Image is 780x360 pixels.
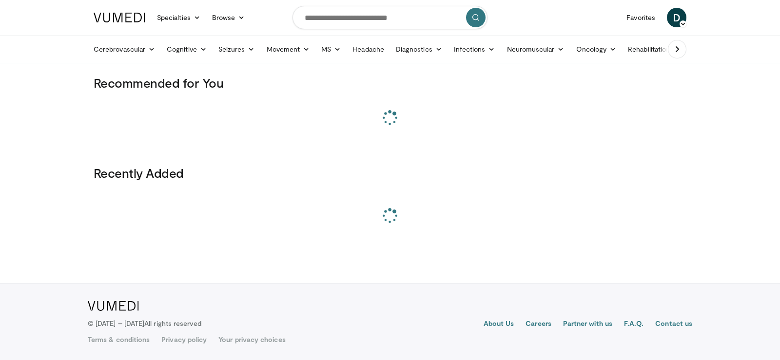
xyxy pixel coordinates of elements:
img: VuMedi Logo [94,13,145,22]
h3: Recently Added [94,165,686,181]
a: Headache [347,39,390,59]
a: Privacy policy [161,335,207,344]
a: D [667,8,686,27]
p: © [DATE] – [DATE] [88,319,202,328]
a: MS [315,39,347,59]
a: Contact us [655,319,692,330]
img: VuMedi Logo [88,301,139,311]
a: Cerebrovascular [88,39,161,59]
span: All rights reserved [144,319,201,327]
a: Careers [526,319,551,330]
a: Partner with us [563,319,612,330]
input: Search topics, interventions [292,6,487,29]
a: Movement [261,39,316,59]
a: About Us [484,319,514,330]
a: Specialties [151,8,206,27]
a: F.A.Q. [624,319,643,330]
h3: Recommended for You [94,75,686,91]
a: Favorites [621,8,661,27]
a: Browse [206,8,251,27]
a: Rehabilitation [622,39,676,59]
a: Seizures [213,39,261,59]
a: Terms & conditions [88,335,150,344]
a: Diagnostics [390,39,448,59]
a: Cognitive [161,39,213,59]
a: Your privacy choices [218,335,285,344]
a: Oncology [570,39,623,59]
a: Neuromuscular [501,39,570,59]
a: Infections [448,39,501,59]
